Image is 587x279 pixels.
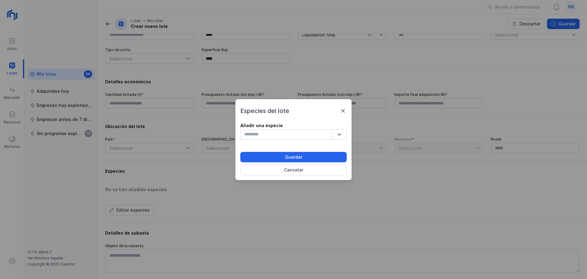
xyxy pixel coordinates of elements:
div: Cancelar [284,167,303,173]
button: Guardar [240,152,347,162]
div: Especies del lote [240,107,347,115]
div: Guardar [285,154,302,160]
button: Cancelar [240,165,347,175]
div: Añadir una especie [240,123,347,129]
